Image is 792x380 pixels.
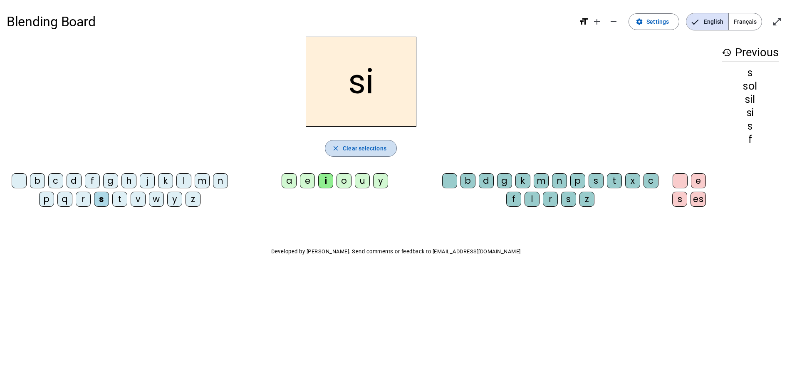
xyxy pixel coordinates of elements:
[589,13,605,30] button: Increase font size
[186,192,200,207] div: z
[570,173,585,188] div: p
[332,145,339,152] mat-icon: close
[722,68,779,78] div: s
[534,173,549,188] div: m
[609,17,619,27] mat-icon: remove
[48,173,63,188] div: c
[636,18,643,25] mat-icon: settings
[772,17,782,27] mat-icon: open_in_full
[30,173,45,188] div: b
[140,173,155,188] div: j
[460,173,475,188] div: b
[722,43,779,62] h3: Previous
[67,173,82,188] div: d
[343,143,386,153] span: Clear selections
[158,173,173,188] div: k
[57,192,72,207] div: q
[625,173,640,188] div: x
[525,192,540,207] div: l
[103,173,118,188] div: g
[76,192,91,207] div: r
[306,37,416,127] h2: si
[691,192,706,207] div: es
[643,173,658,188] div: c
[722,95,779,105] div: sil
[646,17,669,27] span: Settings
[373,173,388,188] div: y
[515,173,530,188] div: k
[355,173,370,188] div: u
[121,173,136,188] div: h
[552,173,567,188] div: n
[7,247,785,257] p: Developed by [PERSON_NAME]. Send comments or feedback to [EMAIL_ADDRESS][DOMAIN_NAME]
[691,173,706,188] div: e
[729,13,762,30] span: Français
[131,192,146,207] div: v
[722,47,732,57] mat-icon: history
[497,173,512,188] div: g
[561,192,576,207] div: s
[176,173,191,188] div: l
[94,192,109,207] div: s
[607,173,622,188] div: t
[722,108,779,118] div: si
[325,140,397,157] button: Clear selections
[300,173,315,188] div: e
[579,17,589,27] mat-icon: format_size
[85,173,100,188] div: f
[605,13,622,30] button: Decrease font size
[769,13,785,30] button: Enter full screen
[579,192,594,207] div: z
[722,135,779,145] div: f
[506,192,521,207] div: f
[722,121,779,131] div: s
[479,173,494,188] div: d
[149,192,164,207] div: w
[686,13,728,30] span: English
[543,192,558,207] div: r
[589,173,604,188] div: s
[318,173,333,188] div: i
[686,13,762,30] mat-button-toggle-group: Language selection
[39,192,54,207] div: p
[213,173,228,188] div: n
[112,192,127,207] div: t
[195,173,210,188] div: m
[722,81,779,91] div: sol
[282,173,297,188] div: a
[672,192,687,207] div: s
[337,173,351,188] div: o
[629,13,679,30] button: Settings
[167,192,182,207] div: y
[7,8,572,35] h1: Blending Board
[592,17,602,27] mat-icon: add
